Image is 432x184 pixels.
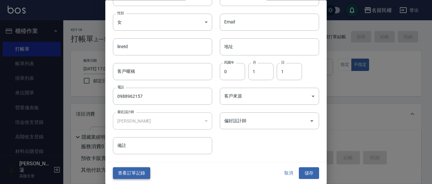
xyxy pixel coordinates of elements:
label: 最近設計師 [117,110,134,115]
button: 查看訂單記錄 [113,168,150,179]
button: 儲存 [299,168,319,179]
label: 性別 [117,11,124,16]
button: Open [307,116,317,126]
label: 電話 [117,85,124,90]
div: [PERSON_NAME] [113,113,212,130]
label: 日 [281,60,284,65]
div: 女 [113,14,212,31]
label: 民國年 [224,60,234,65]
label: 月 [253,60,256,65]
button: 取消 [279,168,299,179]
